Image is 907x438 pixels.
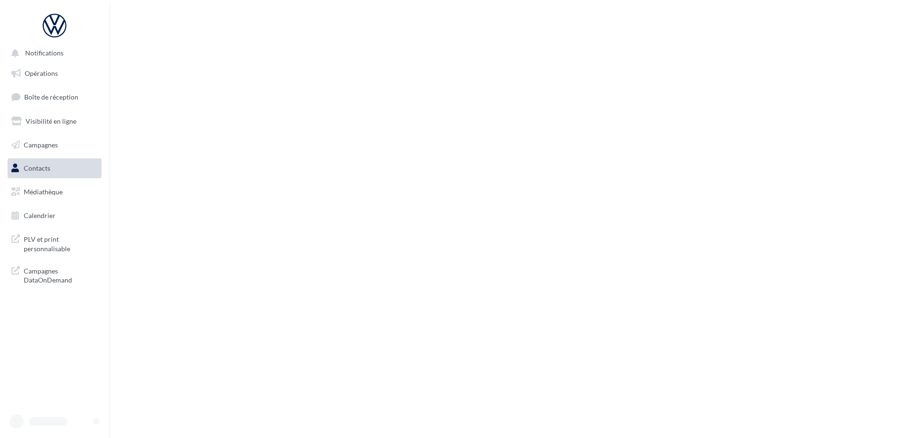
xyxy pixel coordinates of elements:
[24,93,78,101] span: Boîte de réception
[25,69,58,77] span: Opérations
[24,211,56,219] span: Calendrier
[6,87,103,107] a: Boîte de réception
[6,158,103,178] a: Contacts
[6,261,103,289] a: Campagnes DataOnDemand
[24,265,98,285] span: Campagnes DataOnDemand
[26,117,76,125] span: Visibilité en ligne
[6,182,103,202] a: Médiathèque
[24,188,63,196] span: Médiathèque
[6,64,103,83] a: Opérations
[6,135,103,155] a: Campagnes
[24,233,98,253] span: PLV et print personnalisable
[24,164,50,172] span: Contacts
[6,206,103,226] a: Calendrier
[25,49,64,57] span: Notifications
[24,140,58,148] span: Campagnes
[6,229,103,257] a: PLV et print personnalisable
[6,111,103,131] a: Visibilité en ligne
